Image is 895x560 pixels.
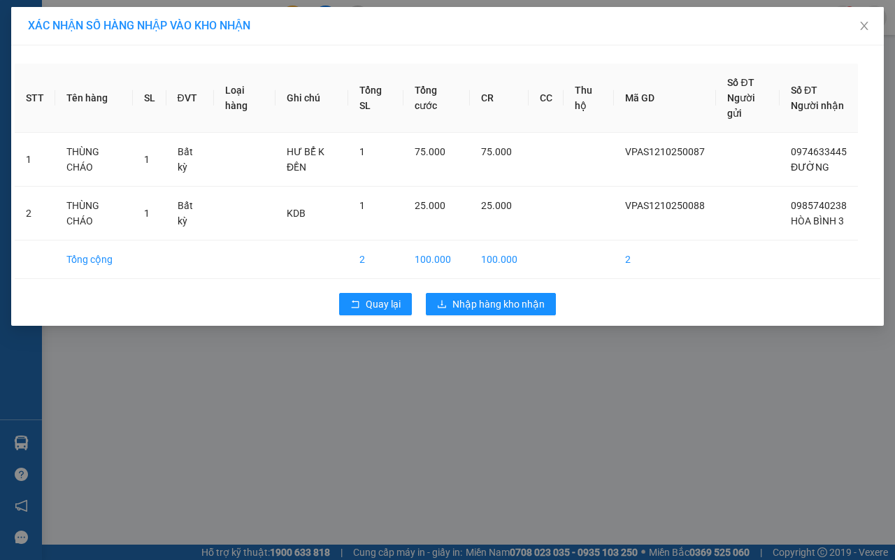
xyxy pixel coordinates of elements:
span: 1 [359,200,365,211]
button: Close [845,7,884,46]
th: CC [529,64,564,133]
span: Số ĐT [791,85,817,96]
span: VPAS1210250088 [625,200,705,211]
span: XÁC NHẬN SỐ HÀNG NHẬP VÀO KHO NHẬN [28,19,250,32]
td: 2 [348,240,403,279]
th: Tổng cước [403,64,471,133]
td: 2 [15,187,55,240]
td: 1 [15,133,55,187]
th: Mã GD [614,64,716,133]
span: 0985740238 [791,200,847,211]
td: Bất kỳ [166,133,214,187]
span: 25.000 [481,200,512,211]
th: Tổng SL [348,64,403,133]
td: 100.000 [470,240,529,279]
td: Bất kỳ [166,187,214,240]
th: SL [133,64,166,133]
td: Tổng cộng [55,240,133,279]
span: HÒA BÌNH 3 [791,215,844,227]
span: ĐƯỜNG [791,161,829,173]
span: 0974633445 [791,146,847,157]
span: download [437,299,447,310]
button: downloadNhập hàng kho nhận [426,293,556,315]
td: THÙNG CHÁO [55,187,133,240]
span: close [859,20,870,31]
span: 75.000 [481,146,512,157]
span: 1 [144,208,150,219]
th: Ghi chú [275,64,348,133]
span: Người gửi [727,92,755,119]
span: Quay lại [366,296,401,312]
td: 2 [614,240,716,279]
td: 100.000 [403,240,471,279]
td: THÙNG CHÁO [55,133,133,187]
span: VPAS1210250087 [625,146,705,157]
th: CR [470,64,529,133]
span: Người nhận [791,100,844,111]
span: Số ĐT [727,77,754,88]
span: 1 [144,154,150,165]
span: Nhập hàng kho nhận [452,296,545,312]
button: rollbackQuay lại [339,293,412,315]
th: Tên hàng [55,64,133,133]
th: STT [15,64,55,133]
span: KDB [287,208,306,219]
span: rollback [350,299,360,310]
span: 1 [359,146,365,157]
th: Loại hàng [214,64,275,133]
span: 75.000 [415,146,445,157]
th: ĐVT [166,64,214,133]
span: HƯ BỂ K ĐỀN [287,146,324,173]
th: Thu hộ [564,64,614,133]
span: 25.000 [415,200,445,211]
